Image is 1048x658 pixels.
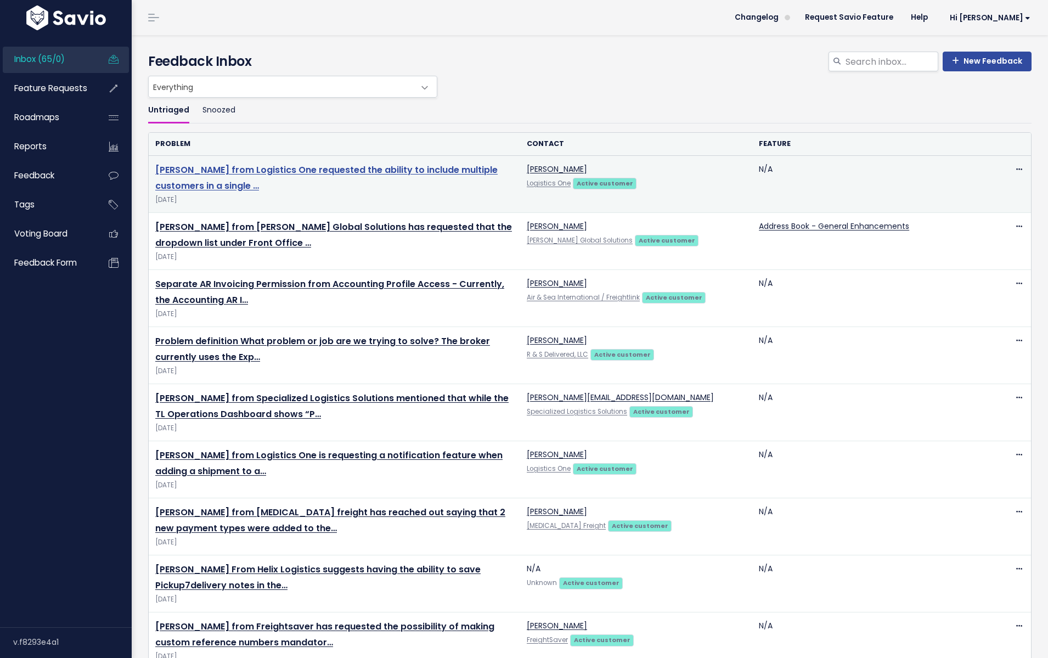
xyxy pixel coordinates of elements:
[573,177,636,188] a: Active customer
[3,47,91,72] a: Inbox (65/0)
[594,350,651,359] strong: Active customer
[943,52,1032,71] a: New Feedback
[149,76,415,97] span: Everything
[520,555,752,612] td: N/A
[527,407,627,416] a: Specialized Logistics Solutions
[155,392,509,420] a: [PERSON_NAME] from Specialized Logistics Solutions mentioned that while the TL Operations Dashboa...
[155,480,514,491] span: [DATE]
[527,620,587,631] a: [PERSON_NAME]
[155,620,494,649] a: [PERSON_NAME] from Freightsaver has requested the possibility of making custom reference numbers ...
[527,221,587,232] a: [PERSON_NAME]
[752,498,984,555] td: N/A
[574,635,630,644] strong: Active customer
[148,98,1032,123] ul: Filter feature requests
[155,365,514,377] span: [DATE]
[612,521,668,530] strong: Active customer
[149,133,520,155] th: Problem
[155,251,514,263] span: [DATE]
[527,278,587,289] a: [PERSON_NAME]
[950,14,1030,22] span: Hi [PERSON_NAME]
[24,5,109,30] img: logo-white.9d6f32f41409.svg
[902,9,937,26] a: Help
[527,335,587,346] a: [PERSON_NAME]
[752,133,984,155] th: Feature
[3,221,91,246] a: Voting Board
[608,520,672,531] a: Active customer
[759,221,909,232] a: Address Book - General Enhancements
[155,278,504,306] a: Separate AR Invoicing Permission from Accounting Profile Access - Currently, the Accounting AR I…
[148,98,189,123] a: Untriaged
[3,76,91,101] a: Feature Requests
[527,236,633,245] a: [PERSON_NAME] Global Solutions
[629,406,693,417] a: Active customer
[527,449,587,460] a: [PERSON_NAME]
[752,555,984,612] td: N/A
[635,234,698,245] a: Active customer
[752,156,984,213] td: N/A
[14,111,59,123] span: Roadmaps
[752,270,984,327] td: N/A
[633,407,690,416] strong: Active customer
[155,594,514,605] span: [DATE]
[844,52,938,71] input: Search inbox...
[646,293,702,302] strong: Active customer
[573,463,636,474] a: Active customer
[14,53,65,65] span: Inbox (65/0)
[527,635,568,644] a: FreightSaver
[527,506,587,517] a: [PERSON_NAME]
[577,179,633,188] strong: Active customer
[148,52,1032,71] h4: Feedback Inbox
[527,350,588,359] a: R & S Delivered, LLC
[796,9,902,26] a: Request Savio Feature
[577,464,633,473] strong: Active customer
[527,392,714,403] a: [PERSON_NAME][EMAIL_ADDRESS][DOMAIN_NAME]
[3,163,91,188] a: Feedback
[559,577,623,588] a: Active customer
[639,236,695,245] strong: Active customer
[155,164,498,192] a: [PERSON_NAME] from Logistics One requested the ability to include multiple customers in a single …
[3,134,91,159] a: Reports
[3,192,91,217] a: Tags
[3,250,91,275] a: Feedback form
[642,291,706,302] a: Active customer
[590,348,654,359] a: Active customer
[155,194,514,206] span: [DATE]
[155,449,503,477] a: [PERSON_NAME] from Logistics One is requesting a notification feature when adding a shipment to a…
[155,563,481,592] a: [PERSON_NAME] From Helix Logistics suggests having the ability to save Pickup7delivery notes in the…
[155,221,512,249] a: [PERSON_NAME] from [PERSON_NAME] Global Solutions has requested that the dropdown list under Fron...
[527,179,571,188] a: Logistics One
[527,464,571,473] a: Logistics One
[527,578,557,587] span: Unknown
[752,327,984,384] td: N/A
[527,521,606,530] a: [MEDICAL_DATA] Freight
[527,164,587,175] a: [PERSON_NAME]
[570,634,634,645] a: Active customer
[752,384,984,441] td: N/A
[155,423,514,434] span: [DATE]
[13,628,132,656] div: v.f8293e4a1
[14,140,47,152] span: Reports
[752,441,984,498] td: N/A
[14,199,35,210] span: Tags
[155,506,505,535] a: [PERSON_NAME] from [MEDICAL_DATA] freight has reached out saying that 2 new payment types were ad...
[155,537,514,548] span: [DATE]
[520,133,752,155] th: Contact
[14,228,67,239] span: Voting Board
[14,170,54,181] span: Feedback
[155,308,514,320] span: [DATE]
[155,335,490,363] a: Problem definition What problem or job are we trying to solve? The broker currently uses the Exp…
[937,9,1039,26] a: Hi [PERSON_NAME]
[202,98,235,123] a: Snoozed
[148,76,437,98] span: Everything
[14,257,77,268] span: Feedback form
[735,14,779,21] span: Changelog
[3,105,91,130] a: Roadmaps
[14,82,87,94] span: Feature Requests
[563,578,619,587] strong: Active customer
[527,293,640,302] a: Air & Sea International / Freightlink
